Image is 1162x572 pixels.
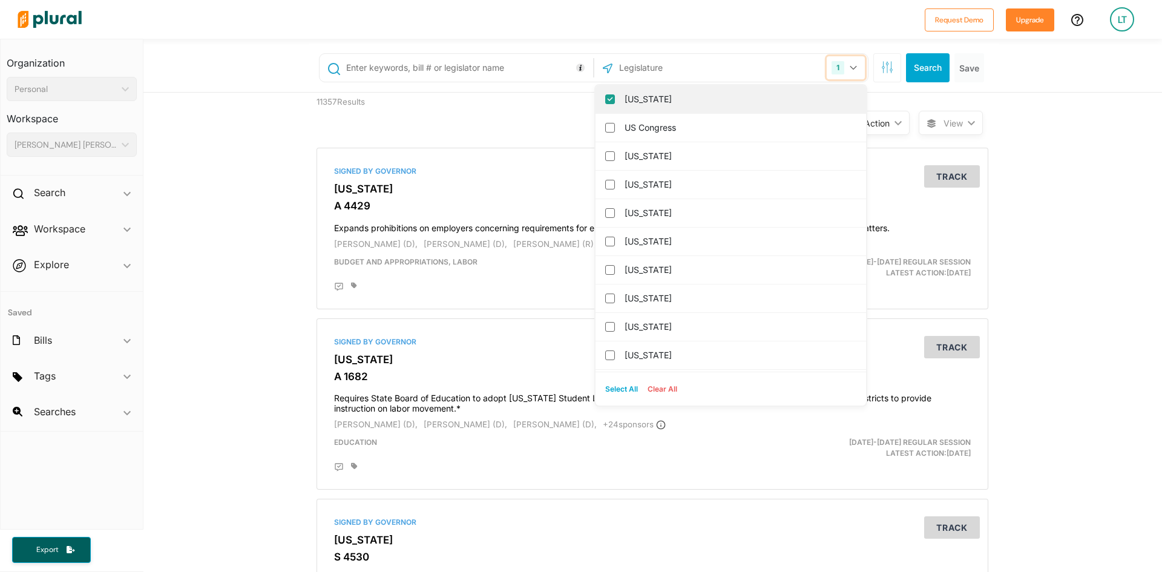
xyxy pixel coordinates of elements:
[625,176,854,194] label: [US_STATE]
[334,462,344,472] div: Add Position Statement
[625,232,854,251] label: [US_STATE]
[625,204,854,222] label: [US_STATE]
[7,45,137,72] h3: Organization
[625,147,854,165] label: [US_STATE]
[832,61,844,74] div: 1
[334,183,971,195] h3: [US_STATE]
[1006,8,1054,31] button: Upgrade
[925,8,994,31] button: Request Demo
[424,419,507,429] span: [PERSON_NAME] (D),
[603,419,666,429] span: + 24 sponsor s
[334,337,971,347] div: Signed by Governor
[625,261,854,279] label: [US_STATE]
[625,90,854,108] label: [US_STATE]
[600,380,643,398] button: Select All
[625,346,854,364] label: [US_STATE]
[1100,2,1144,36] a: LT
[334,239,418,249] span: [PERSON_NAME] (D),
[334,217,971,234] h4: Expands prohibitions on employers concerning requirements for employees to attend or listen to co...
[643,380,682,398] button: Clear All
[849,257,971,266] span: [DATE]-[DATE] Regular Session
[513,239,596,249] span: [PERSON_NAME] (R),
[849,438,971,447] span: [DATE]-[DATE] Regular Session
[827,56,865,79] button: 1
[575,62,586,73] div: Tooltip anchor
[925,13,994,26] a: Request Demo
[944,117,963,130] span: View
[15,83,117,96] div: Personal
[762,257,980,278] div: Latest Action: [DATE]
[334,257,478,266] span: Budget and Appropriations, Labor
[881,61,893,71] span: Search Filters
[34,222,85,235] h2: Workspace
[625,289,854,307] label: [US_STATE]
[1006,13,1054,26] a: Upgrade
[15,139,117,151] div: [PERSON_NAME] [PERSON_NAME]
[334,200,971,212] h3: A 4429
[513,419,597,429] span: [PERSON_NAME] (D),
[334,551,971,563] h3: S 4530
[625,318,854,336] label: [US_STATE]
[1,292,143,321] h4: Saved
[334,534,971,546] h3: [US_STATE]
[954,53,984,82] button: Save
[1110,7,1134,31] div: LT
[625,119,854,137] label: US Congress
[906,53,950,82] button: Search
[762,437,980,459] div: Latest Action: [DATE]
[924,165,980,188] button: Track
[334,282,344,292] div: Add Position Statement
[924,336,980,358] button: Track
[34,186,65,199] h2: Search
[334,419,418,429] span: [PERSON_NAME] (D),
[334,438,377,447] span: Education
[7,101,137,128] h3: Workspace
[307,93,480,139] div: 11357 Results
[12,537,91,563] button: Export
[618,56,747,79] input: Legislature
[334,387,971,414] h4: Requires State Board of Education to adopt [US_STATE] Student Learning Standards pertaining to la...
[424,239,507,249] span: [PERSON_NAME] (D),
[28,545,67,555] span: Export
[924,516,980,539] button: Track
[351,282,357,289] div: Add tags
[351,462,357,470] div: Add tags
[334,166,971,177] div: Signed by Governor
[334,517,971,528] div: Signed by Governor
[334,370,971,383] h3: A 1682
[345,56,590,79] input: Enter keywords, bill # or legislator name
[34,334,52,347] h2: Bills
[334,353,971,366] h3: [US_STATE]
